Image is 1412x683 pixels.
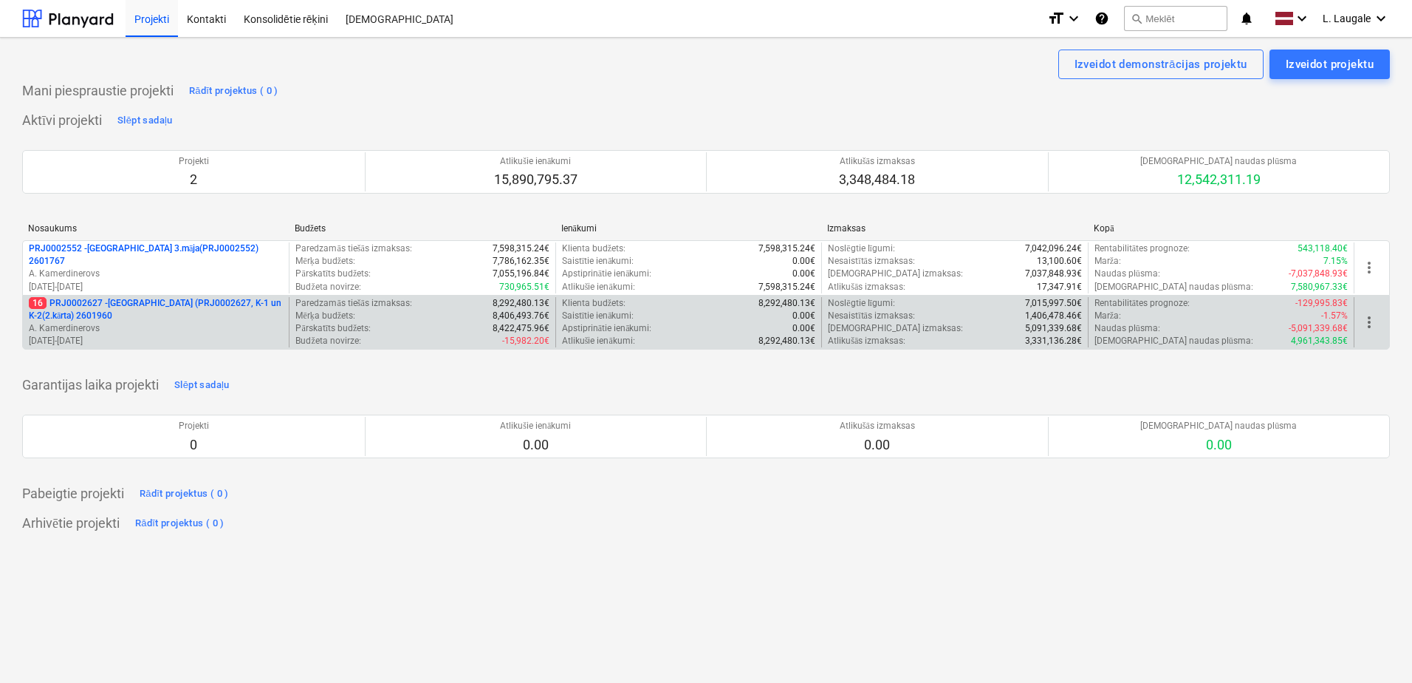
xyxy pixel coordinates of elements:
p: Apstiprinātie ienākumi : [562,322,652,335]
p: 0.00€ [792,310,815,322]
p: 0 [179,436,209,454]
p: 12,542,311.19 [1140,171,1297,188]
p: 7,042,096.24€ [1025,242,1082,255]
button: Slēpt sadaļu [114,109,176,132]
p: [DATE] - [DATE] [29,335,283,347]
p: Budžeta novirze : [295,335,360,347]
iframe: Chat Widget [1338,612,1412,683]
p: 3,331,136.28€ [1025,335,1082,347]
span: more_vert [1360,313,1378,331]
p: [DATE] - [DATE] [29,281,283,293]
p: 17,347.91€ [1037,281,1082,293]
p: Atlikušie ienākumi [500,420,571,432]
p: -15,982.20€ [502,335,549,347]
p: 5,091,339.68€ [1025,322,1082,335]
p: 7,055,196.84€ [493,268,549,280]
p: 8,406,493.76€ [493,310,549,322]
p: Projekti [179,420,209,432]
div: Slēpt sadaļu [117,112,173,129]
p: Pārskatīts budžets : [295,322,371,335]
p: 7,037,848.93€ [1025,268,1082,280]
p: [DEMOGRAPHIC_DATA] naudas plūsma : [1094,281,1253,293]
p: Atlikušie ienākumi [494,155,578,168]
div: Rādīt projektus ( 0 ) [189,83,278,100]
p: -5,091,339.68€ [1289,322,1348,335]
p: Atlikušās izmaksas : [828,335,905,347]
p: Naudas plūsma : [1094,322,1160,335]
span: 16 [29,297,47,309]
p: 543,118.40€ [1298,242,1348,255]
div: Izveidot projektu [1286,55,1374,74]
div: Nosaukums [28,223,283,234]
p: Marža : [1094,255,1121,268]
p: 13,100.60€ [1037,255,1082,268]
p: Projekti [179,155,209,168]
p: 0.00€ [792,268,815,280]
div: Ienākumi [561,223,816,234]
p: -7,037,848.93€ [1289,268,1348,280]
p: Saistītie ienākumi : [562,255,634,268]
p: Apstiprinātie ienākumi : [562,268,652,280]
p: 0.00€ [792,255,815,268]
p: Klienta budžets : [562,242,626,255]
p: 7,598,315.24€ [758,281,815,293]
p: [DEMOGRAPHIC_DATA] izmaksas : [828,322,963,335]
div: Kopā [1094,223,1348,234]
button: Izveidot projektu [1269,50,1390,79]
p: Klienta budžets : [562,297,626,310]
p: Naudas plūsma : [1094,268,1160,280]
p: -1.57% [1321,310,1348,322]
p: 2 [179,171,209,188]
div: Izmaksas [827,223,1082,234]
button: Rādīt projektus ( 0 ) [136,482,233,506]
p: Paredzamās tiešās izmaksas : [295,297,411,310]
p: 8,292,480.13€ [758,297,815,310]
p: Noslēgtie līgumi : [828,242,895,255]
p: 0.00 [840,436,915,454]
p: A. Kamerdinerovs [29,322,283,335]
p: A. Kamerdinerovs [29,268,283,280]
p: 8,422,475.96€ [493,322,549,335]
div: Rādīt projektus ( 0 ) [135,515,225,532]
p: 7,015,997.50€ [1025,297,1082,310]
p: 7,598,315.24€ [758,242,815,255]
p: Arhivētie projekti [22,514,120,532]
p: Saistītie ienākumi : [562,310,634,322]
p: [DEMOGRAPHIC_DATA] naudas plūsma : [1094,335,1253,347]
p: Noslēgtie līgumi : [828,297,895,310]
button: Rādīt projektus ( 0 ) [185,79,282,103]
p: [DEMOGRAPHIC_DATA] izmaksas : [828,268,963,280]
p: Mani piespraustie projekti [22,82,174,100]
p: [DEMOGRAPHIC_DATA] naudas plūsma [1140,420,1297,432]
p: Marža : [1094,310,1121,322]
p: Atlikušās izmaksas : [828,281,905,293]
div: PRJ0002552 -[GEOGRAPHIC_DATA] 3.māja(PRJ0002552) 2601767A. Kamerdinerovs[DATE]-[DATE] [29,242,283,293]
div: Budžets [295,223,549,234]
button: Rādīt projektus ( 0 ) [131,512,228,535]
p: 7.15% [1323,255,1348,268]
div: Slēpt sadaļu [174,377,230,394]
button: Slēpt sadaļu [171,373,233,397]
p: Pabeigtie projekti [22,485,124,503]
p: -129,995.83€ [1295,297,1348,310]
div: 16PRJ0002627 -[GEOGRAPHIC_DATA] (PRJ0002627, K-1 un K-2(2.kārta) 2601960A. Kamerdinerovs[DATE]-[D... [29,297,283,348]
p: 1,406,478.46€ [1025,310,1082,322]
p: 0.00 [1140,436,1297,454]
p: Atlikušie ienākumi : [562,281,635,293]
p: PRJ0002627 - [GEOGRAPHIC_DATA] (PRJ0002627, K-1 un K-2(2.kārta) 2601960 [29,297,283,322]
p: Garantijas laika projekti [22,376,159,394]
p: [DEMOGRAPHIC_DATA] naudas plūsma [1140,155,1297,168]
p: Nesaistītās izmaksas : [828,255,915,268]
p: Atlikušie ienākumi : [562,335,635,347]
p: Mērķa budžets : [295,255,355,268]
p: 7,580,967.33€ [1291,281,1348,293]
div: Izveidot demonstrācijas projektu [1075,55,1247,74]
p: Nesaistītās izmaksas : [828,310,915,322]
span: more_vert [1360,259,1378,276]
div: Rādīt projektus ( 0 ) [140,486,229,503]
p: 7,786,162.35€ [493,255,549,268]
p: Rentabilitātes prognoze : [1094,297,1190,310]
p: Atlikušās izmaksas [840,420,915,432]
p: Paredzamās tiešās izmaksas : [295,242,411,255]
